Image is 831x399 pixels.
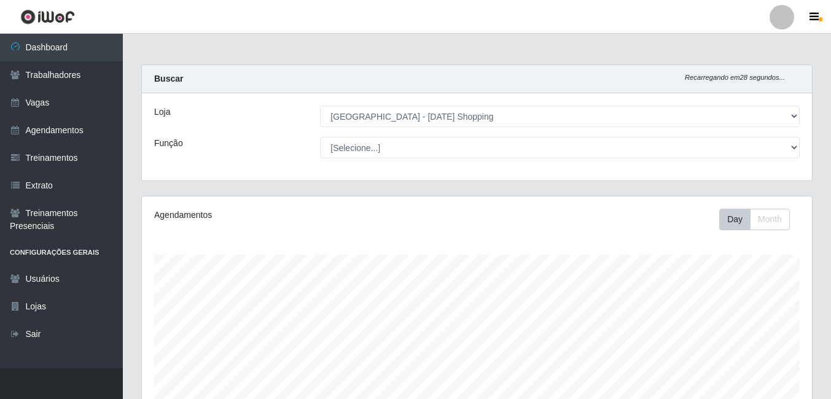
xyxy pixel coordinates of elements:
[750,209,790,230] button: Month
[20,9,75,25] img: CoreUI Logo
[719,209,751,230] button: Day
[154,106,170,118] label: Loja
[154,137,183,150] label: Função
[685,74,785,81] i: Recarregando em 28 segundos...
[719,209,790,230] div: First group
[154,74,183,83] strong: Buscar
[719,209,800,230] div: Toolbar with button groups
[154,209,412,222] div: Agendamentos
